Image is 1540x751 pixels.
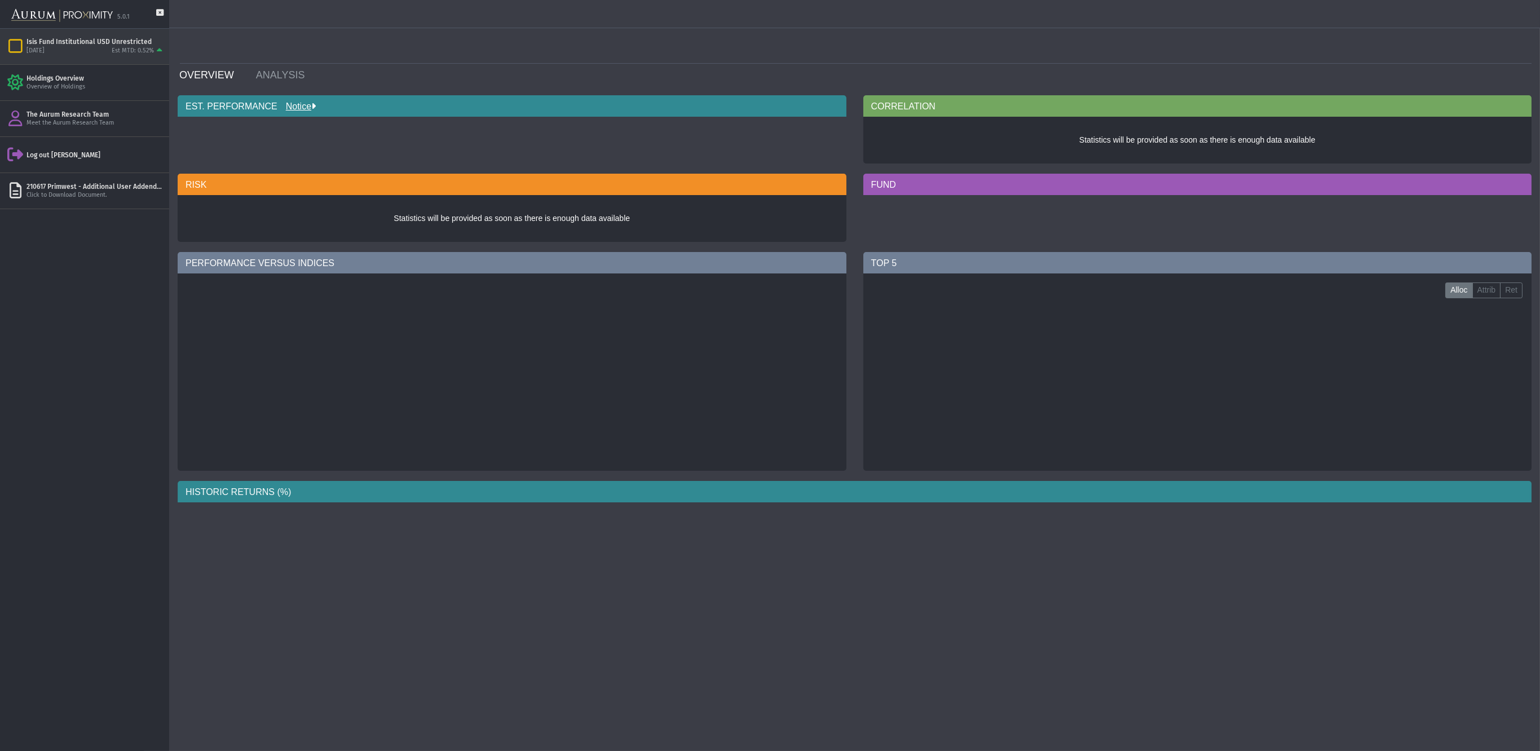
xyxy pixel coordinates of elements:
div: Meet the Aurum Research Team [27,119,165,127]
div: Holdings Overview [27,74,165,83]
a: ANALYSIS [248,64,319,86]
div: 210617 Primwest - Additional User Addendum - [PERSON_NAME].pdf [27,182,165,191]
div: Est MTD: 0.52% [112,47,154,55]
div: Notice [277,100,316,113]
div: FUND [863,174,1532,195]
div: 5.0.1 [117,13,130,21]
a: OVERVIEW [171,64,248,86]
div: HISTORIC RETURNS (%) [178,481,1532,502]
span: Statistics will be provided as soon as there is enough data available [394,214,630,223]
div: Overview of Holdings [27,83,165,91]
label: Attrib [1472,282,1501,298]
div: EST. PERFORMANCE [178,95,846,117]
div: Log out [PERSON_NAME] [27,151,165,160]
div: TOP 5 [863,252,1532,273]
div: CORRELATION [863,95,1532,117]
a: Notice [277,101,311,111]
div: [DATE] [27,47,45,55]
div: RISK [178,174,846,195]
label: Alloc [1445,282,1472,298]
span: Statistics will be provided as soon as there is enough data available [1079,135,1316,144]
label: Ret [1500,282,1523,298]
div: PERFORMANCE VERSUS INDICES [178,252,846,273]
img: Aurum-Proximity%20white.svg [11,3,113,28]
div: Click to Download Document. [27,191,165,200]
div: The Aurum Research Team [27,110,165,119]
div: Isis Fund Institutional USD Unrestricted [27,37,165,46]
